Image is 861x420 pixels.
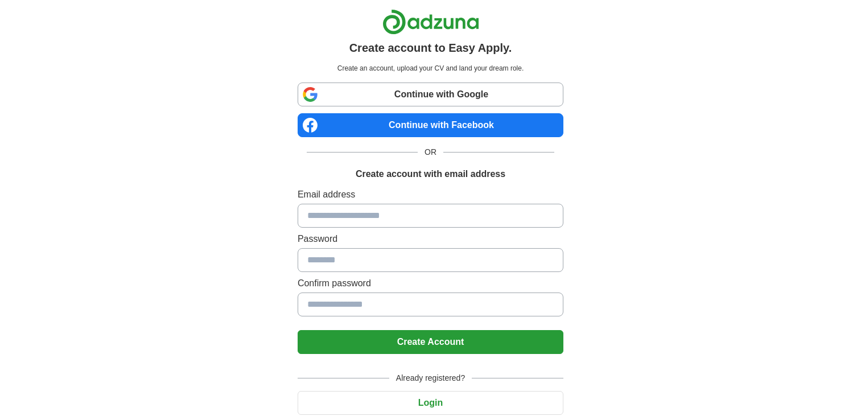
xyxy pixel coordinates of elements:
[382,9,479,35] img: Adzuna logo
[298,113,563,137] a: Continue with Facebook
[298,398,563,407] a: Login
[298,232,563,246] label: Password
[349,39,512,56] h1: Create account to Easy Apply.
[356,167,505,181] h1: Create account with email address
[298,83,563,106] a: Continue with Google
[300,63,561,73] p: Create an account, upload your CV and land your dream role.
[298,391,563,415] button: Login
[418,146,443,158] span: OR
[298,188,563,201] label: Email address
[389,372,472,384] span: Already registered?
[298,330,563,354] button: Create Account
[298,277,563,290] label: Confirm password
